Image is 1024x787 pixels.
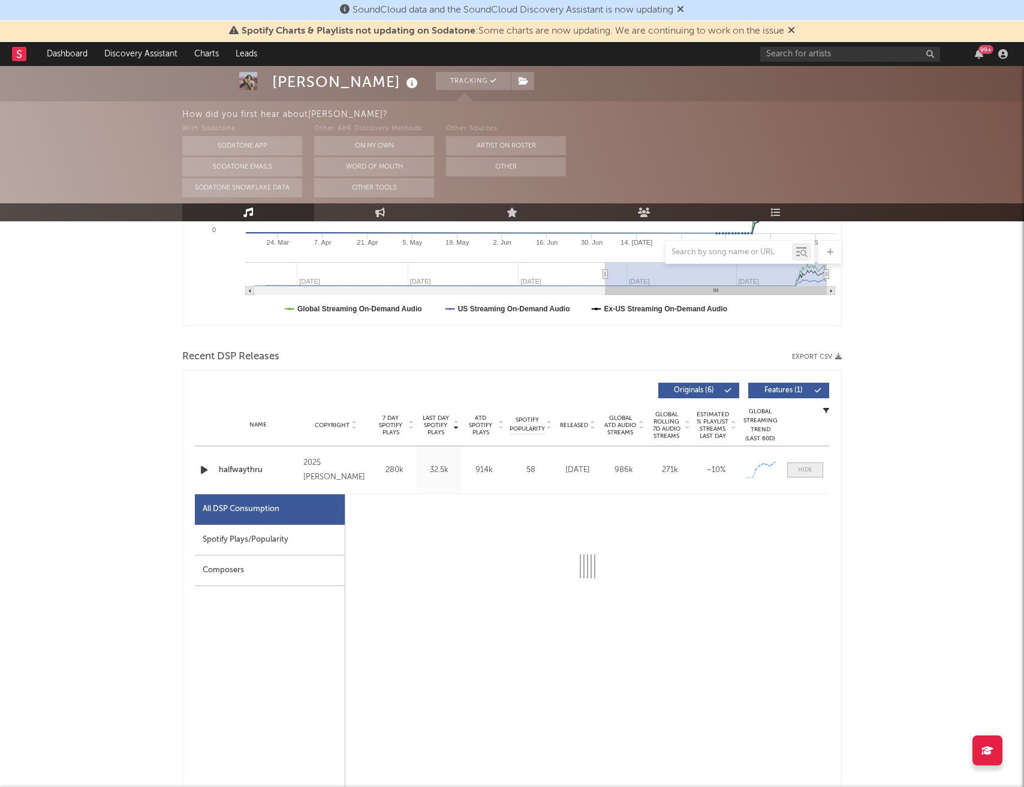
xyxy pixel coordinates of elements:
[212,226,216,233] text: 0
[195,494,345,525] div: All DSP Consumption
[748,383,829,398] button: Features(1)
[315,422,350,429] span: Copyright
[227,42,266,66] a: Leads
[314,122,434,136] div: Other A&R Discovery Methods
[975,49,983,59] button: 99+
[219,420,297,429] div: Name
[621,239,652,246] text: 14. [DATE]
[560,422,588,429] span: Released
[203,502,279,516] div: All DSP Consumption
[303,456,369,485] div: 2025 [PERSON_NAME]
[493,239,511,246] text: 2. Jun
[219,464,297,476] a: halfwaythru
[665,239,697,246] text: 28. [DATE]
[182,136,302,155] button: Sodatone App
[465,464,504,476] div: 914k
[357,239,378,246] text: 21. Apr
[375,464,414,476] div: 280k
[272,72,421,92] div: [PERSON_NAME]
[756,387,811,394] span: Features ( 1 )
[420,414,451,436] span: Last Day Spotify Plays
[297,305,422,313] text: Global Streaming On-Demand Audio
[195,555,345,586] div: Composers
[658,383,739,398] button: Originals(6)
[650,411,683,440] span: Global Rolling 7D Audio Streams
[510,464,552,476] div: 58
[581,239,603,246] text: 30. Jun
[558,464,598,476] div: [DATE]
[715,239,737,246] text: 11. Aug
[446,136,566,155] button: Artist on Roster
[806,239,826,246] text: 8. Sep
[696,411,729,440] span: Estimated % Playlist Streams Last Day
[314,239,332,246] text: 7. Apr
[420,464,459,476] div: 32.5k
[788,26,795,36] span: Dismiss
[446,122,566,136] div: Other Sources
[446,157,566,176] button: Other
[182,178,302,197] button: Sodatone Snowflake Data
[182,157,302,176] button: Sodatone Emails
[742,407,778,443] div: Global Streaming Trend (Last 60D)
[665,248,792,257] input: Search by song name or URL
[604,464,644,476] div: 986k
[353,5,673,15] span: SoundCloud data and the SoundCloud Discovery Assistant is now updating
[792,353,842,361] button: Export CSV
[267,239,290,246] text: 24. Mar
[186,42,227,66] a: Charts
[536,239,558,246] text: 16. Jun
[38,42,96,66] a: Dashboard
[465,414,496,436] span: ATD Spotify Plays
[314,157,434,176] button: Word Of Mouth
[436,72,511,90] button: Tracking
[445,239,469,246] text: 19. May
[314,136,434,155] button: On My Own
[650,464,690,476] div: 271k
[677,5,684,15] span: Dismiss
[604,305,728,313] text: Ex-US Streaming On-Demand Audio
[760,47,940,62] input: Search for artists
[510,416,545,434] span: Spotify Popularity
[242,26,475,36] span: Spotify Charts & Playlists not updating on Sodatone
[182,122,302,136] div: With Sodatone
[458,305,570,313] text: US Streaming On-Demand Audio
[375,414,406,436] span: 7 Day Spotify Plays
[978,45,993,54] div: 99 +
[760,239,782,246] text: 25. Aug
[182,350,279,364] span: Recent DSP Releases
[666,387,721,394] span: Originals ( 6 )
[242,26,784,36] span: : Some charts are now updating. We are continuing to work on the issue
[96,42,186,66] a: Discovery Assistant
[195,525,345,555] div: Spotify Plays/Popularity
[604,414,637,436] span: Global ATD Audio Streams
[182,107,1024,122] div: How did you first hear about [PERSON_NAME] ?
[402,239,423,246] text: 5. May
[696,464,736,476] div: ~ 10 %
[314,178,434,197] button: Other Tools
